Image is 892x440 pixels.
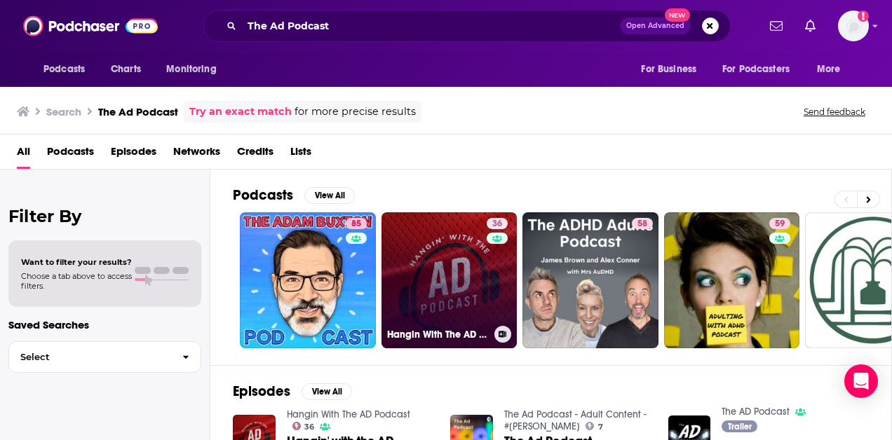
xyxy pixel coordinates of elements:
button: open menu [631,56,714,83]
a: 7 [586,422,603,430]
a: Credits [237,140,273,169]
a: 36Hangin With The AD Podcast [381,212,518,348]
a: EpisodesView All [233,383,352,400]
a: Charts [102,56,149,83]
span: 59 [775,217,785,231]
span: More [817,60,841,79]
svg: Add a profile image [858,11,869,22]
h2: Filter By [8,206,201,226]
a: 59 [664,212,800,348]
span: For Podcasters [722,60,790,79]
h2: Podcasts [233,186,293,204]
span: 85 [351,217,361,231]
a: PodcastsView All [233,186,355,204]
span: 58 [637,217,647,231]
a: 58 [632,218,653,229]
a: 36 [487,218,508,229]
div: Search podcasts, credits, & more... [203,10,731,42]
a: 58 [522,212,658,348]
a: Hangin With The AD Podcast [287,408,410,420]
span: 36 [304,424,314,430]
a: The AD Podcast [722,406,790,418]
span: for more precise results [295,104,416,120]
span: Logged in as helenma123 [838,11,869,41]
button: View All [302,383,352,400]
p: Saved Searches [8,318,201,331]
a: Episodes [111,140,156,169]
button: Show profile menu [838,11,869,41]
input: Search podcasts, credits, & more... [242,15,620,37]
h3: Search [46,105,81,118]
a: 59 [769,218,790,229]
button: Select [8,341,201,373]
a: Show notifications dropdown [799,14,821,38]
span: Choose a tab above to access filters. [21,271,132,291]
span: Want to filter your results? [21,257,132,267]
span: Monitoring [166,60,216,79]
button: open menu [34,56,103,83]
a: Podcasts [47,140,94,169]
a: All [17,140,30,169]
span: Charts [111,60,141,79]
button: Send feedback [799,106,870,118]
span: Podcasts [43,60,85,79]
span: Open Advanced [626,22,684,29]
img: Podchaser - Follow, Share and Rate Podcasts [23,13,158,39]
span: New [665,8,690,22]
span: Select [9,352,171,362]
button: open menu [156,56,234,83]
h3: The Ad Podcast [98,105,178,118]
a: Show notifications dropdown [764,14,788,38]
span: Trailer [728,422,752,431]
a: 85 [240,212,376,348]
img: User Profile [838,11,869,41]
a: 36 [292,422,315,430]
a: Lists [290,140,311,169]
a: Try an exact match [189,104,292,120]
span: 7 [598,424,603,430]
h3: Hangin With The AD Podcast [387,329,489,341]
span: For Business [641,60,696,79]
a: 85 [346,218,367,229]
span: 36 [492,217,502,231]
h2: Episodes [233,383,290,400]
a: The Ad Podcast - Adult Content - #rees [504,408,647,432]
a: Networks [173,140,220,169]
button: open menu [807,56,858,83]
button: open menu [713,56,810,83]
button: Open AdvancedNew [620,18,691,34]
div: Open Intercom Messenger [844,364,878,398]
button: View All [304,187,355,204]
